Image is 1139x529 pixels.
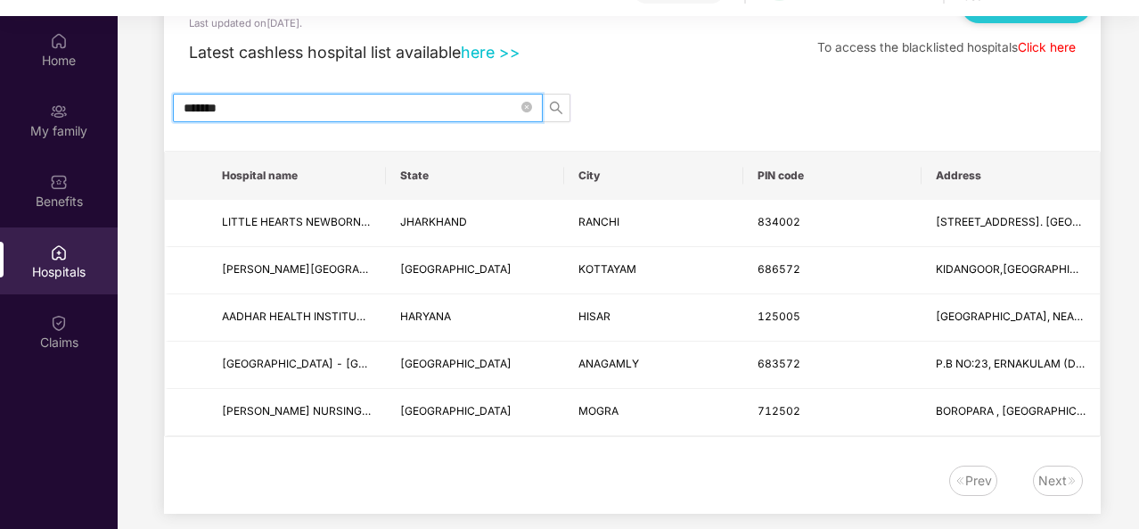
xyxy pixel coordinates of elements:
[400,262,512,276] span: [GEOGRAPHIC_DATA]
[400,404,512,417] span: [GEOGRAPHIC_DATA]
[1067,475,1078,486] img: svg+xml;base64,PHN2ZyB4bWxucz0iaHR0cDovL3d3dy53My5vcmcvMjAwMC9zdmciIHdpZHRoPSIxNiIgaGVpZ2h0PSIxNi...
[222,215,718,228] span: LITTLE HEARTS NEWBORN & CHILD HEART CENTRE(MOTHER & CHILD CARE CENTRE) -RANCHI
[50,244,68,261] img: svg+xml;base64,PHN2ZyBpZD0iSG9zcGl0YWxzIiB4bWxucz0iaHR0cDovL3d3dy53My5vcmcvMjAwMC9zdmciIHdpZHRoPS...
[564,342,742,389] td: ANAGAMLY
[758,357,800,370] span: 683572
[922,152,1100,200] th: Address
[564,294,742,342] td: HISAR
[578,310,610,323] span: HISAR
[50,32,68,50] img: svg+xml;base64,PHN2ZyBpZD0iSG9tZSIgeG1sbnM9Imh0dHA6Ly93d3cudzMub3JnLzIwMDAvc3ZnIiB3aWR0aD0iMjAiIG...
[936,357,1107,370] span: P.B NO:23, ERNAKULAM (DIST) -
[542,94,570,122] button: search
[1038,471,1067,491] div: Next
[386,200,564,247] td: JHARKHAND
[743,152,922,200] th: PIN code
[50,314,68,332] img: svg+xml;base64,PHN2ZyBpZD0iQ2xhaW0iIHhtbG5zPSJodHRwOi8vd3d3LnczLm9yZy8yMDAwL3N2ZyIgd2lkdGg9IjIwIi...
[758,310,800,323] span: 125005
[222,262,545,276] span: [PERSON_NAME][GEOGRAPHIC_DATA] - [GEOGRAPHIC_DATA]
[578,262,636,276] span: KOTTAYAM
[386,389,564,436] td: WEST BENGAL
[208,389,386,436] td: JEEBANDEEP NURSING HOME - MOGRA
[189,15,302,31] div: Last updated on [DATE] .
[758,215,800,228] span: 834002
[965,471,992,491] div: Prev
[400,310,451,323] span: HARYANA
[222,310,687,323] span: AADHAR HEALTH INSTITUTE ( A UNIT OF VLCOM HEALTHCARE PRIVATE LIMITED) - HISAR
[222,404,520,417] span: [PERSON_NAME] NURSING HOME - [GEOGRAPHIC_DATA]
[222,169,372,183] span: Hospital name
[578,357,639,370] span: ANAGAMLY
[922,294,1100,342] td: TOSHAM ROAD, NEAR SOUTHERN BYEPASS CROSSING, ADJACENT LITTLE KINGDOM SCHOOL,
[386,294,564,342] td: HARYANA
[521,102,532,112] span: close-circle
[564,247,742,294] td: KOTTAYAM
[578,215,619,228] span: RANCHI
[1018,40,1076,54] a: Click here
[922,247,1100,294] td: KIDANGOOR,KOTTAYAM,KERALA,686572
[922,200,1100,247] td: 492/B,ROAD NO-6. ASHOK NAGAR, NEAR ARGORA CHOWK, RANCHI, JHARKHAND - 834002
[50,173,68,191] img: svg+xml;base64,PHN2ZyBpZD0iQmVuZWZpdHMiIHhtbG5zPSJodHRwOi8vd3d3LnczLm9yZy8yMDAwL3N2ZyIgd2lkdGg9Ij...
[189,43,461,62] span: Latest cashless hospital list available
[758,262,800,276] span: 686572
[521,99,532,116] span: close-circle
[922,342,1100,389] td: P.B NO:23, ERNAKULAM (DIST) -
[936,169,1086,183] span: Address
[400,357,512,370] span: [GEOGRAPHIC_DATA]
[50,103,68,120] img: svg+xml;base64,PHN2ZyB3aWR0aD0iMjAiIGhlaWdodD0iMjAiIHZpZXdCb3g9IjAgMCAyMCAyMCIgZmlsbD0ibm9uZSIgeG...
[208,294,386,342] td: AADHAR HEALTH INSTITUTE ( A UNIT OF VLCOM HEALTHCARE PRIVATE LIMITED) - HISAR
[461,43,520,62] a: here >>
[955,475,965,486] img: svg+xml;base64,PHN2ZyB4bWxucz0iaHR0cDovL3d3dy53My5vcmcvMjAwMC9zdmciIHdpZHRoPSIxNiIgaGVpZ2h0PSIxNi...
[386,342,564,389] td: KERALA
[386,152,564,200] th: State
[578,404,619,417] span: MOGRA
[564,152,742,200] th: City
[817,40,1018,54] span: To access the blacklisted hospitals
[400,215,467,228] span: JHARKHAND
[564,200,742,247] td: RANCHI
[922,389,1100,436] td: BOROPARA , DINGALHAT , HOOGHLY , NEAR LITTLE FLOWER SCHOOL
[208,200,386,247] td: LITTLE HEARTS NEWBORN & CHILD HEART CENTRE(MOTHER & CHILD CARE CENTRE) -RANCHI
[208,247,386,294] td: LITTLE LOURDES MISSION HOSPITAL - KOTTAYAM
[208,152,386,200] th: Hospital name
[758,404,800,417] span: 712502
[208,342,386,389] td: LITTLE FLOWER HOSPITAL AND RESEARCH CENTRE - Anagamly
[386,247,564,294] td: KERALA
[222,357,457,370] span: [GEOGRAPHIC_DATA] - [GEOGRAPHIC_DATA]
[543,101,569,115] span: search
[564,389,742,436] td: MOGRA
